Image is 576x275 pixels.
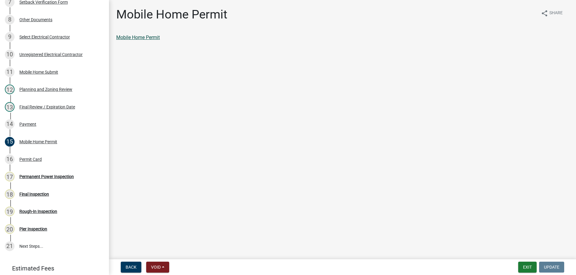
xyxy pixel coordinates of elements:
[541,10,548,17] i: share
[5,119,15,129] div: 14
[5,262,99,274] a: Estimated Fees
[518,262,537,273] button: Exit
[19,122,36,126] div: Payment
[5,154,15,164] div: 16
[19,192,49,196] div: Final Inspection
[5,50,15,59] div: 10
[19,35,70,39] div: Select Electrical Contractor
[5,172,15,181] div: 17
[5,32,15,42] div: 9
[549,10,563,17] span: Share
[121,262,141,273] button: Back
[116,35,160,40] a: Mobile Home Permit
[536,7,568,19] button: shareShare
[5,207,15,216] div: 19
[19,157,42,161] div: Permit Card
[19,227,47,231] div: Pier Inspection
[19,140,57,144] div: Mobile Home Permit
[19,70,58,74] div: Mobile Home Submit
[5,189,15,199] div: 18
[19,18,52,22] div: Other Documents
[151,265,161,270] span: Void
[5,84,15,94] div: 12
[19,52,83,57] div: Unregistered Electrical Contractor
[19,209,57,214] div: Rough-In Inspection
[19,105,75,109] div: Final Review / Expiration Date
[5,241,15,251] div: 21
[5,15,15,25] div: 8
[539,262,564,273] button: Update
[19,87,72,91] div: Planning and Zoning Review
[116,7,227,22] h1: Mobile Home Permit
[19,174,74,179] div: Permanent Power Inspection
[5,224,15,234] div: 20
[146,262,169,273] button: Void
[126,265,137,270] span: Back
[5,67,15,77] div: 11
[5,102,15,112] div: 13
[5,137,15,147] div: 15
[544,265,559,270] span: Update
